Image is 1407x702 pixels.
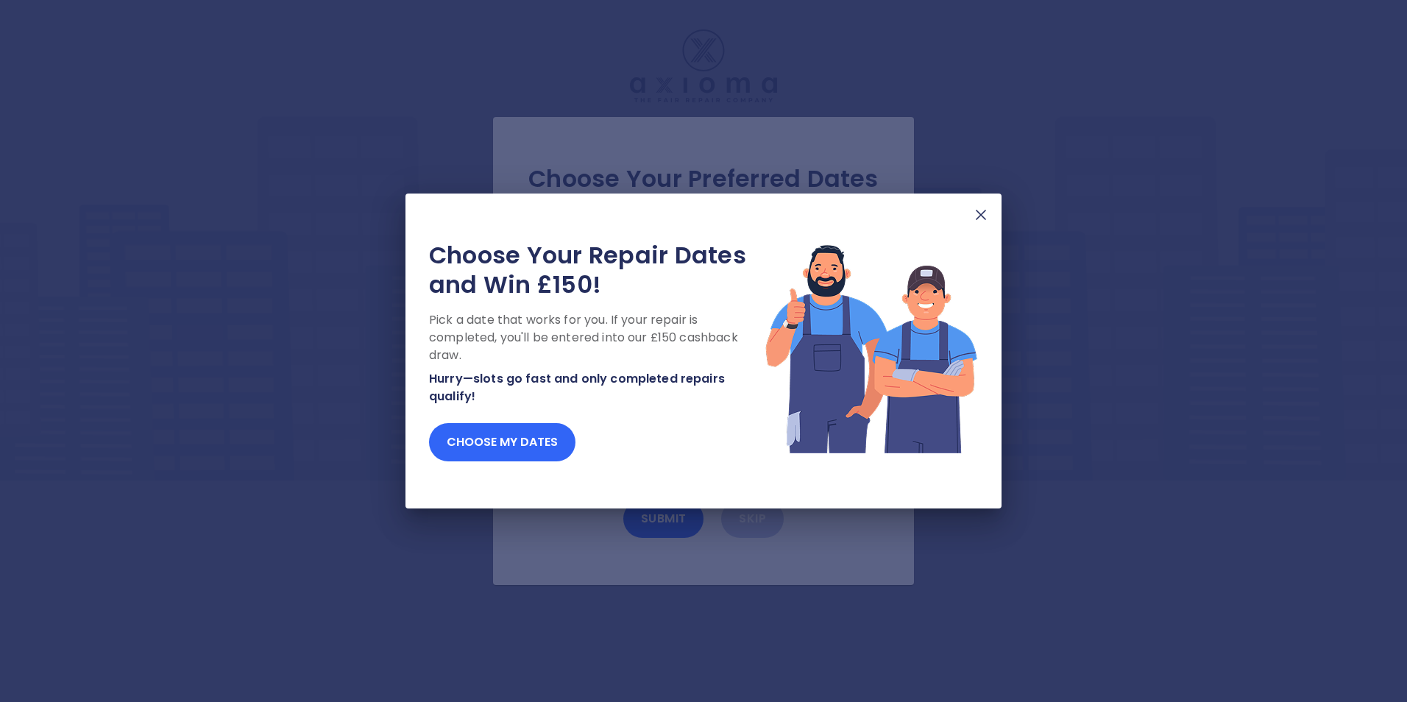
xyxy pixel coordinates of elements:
[972,206,990,224] img: X Mark
[429,311,765,364] p: Pick a date that works for you. If your repair is completed, you'll be entered into our £150 cash...
[765,241,978,455] img: Lottery
[429,370,765,405] p: Hurry—slots go fast and only completed repairs qualify!
[429,423,575,461] button: Choose my dates
[429,241,765,299] h2: Choose Your Repair Dates and Win £150!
